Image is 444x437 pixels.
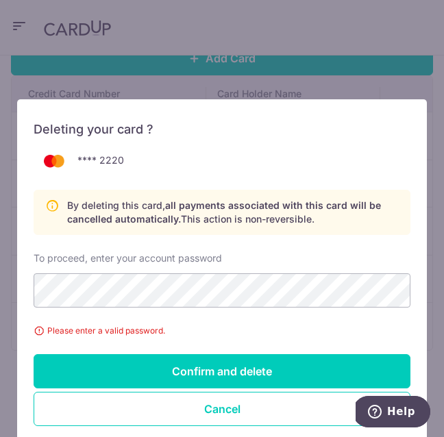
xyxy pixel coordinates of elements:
label: To proceed, enter your account password [34,251,222,265]
span: Help [32,10,60,22]
span: all payments associated with this card will be cancelled automatically. [67,199,381,225]
button: Close [34,392,410,426]
p: By deleting this card, This action is non-reversible. [67,199,399,226]
input: Confirm and delete [34,354,410,388]
span: Please enter a valid password. [34,324,410,338]
img: mastercard-99a46211e592af111814a8fdce22cade2a9c75f737199bf20afa9c511bb7cb3e.png [34,149,75,173]
iframe: Opens a widget where you can find more information [356,396,430,430]
h5: Deleting your card ? [34,121,410,138]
